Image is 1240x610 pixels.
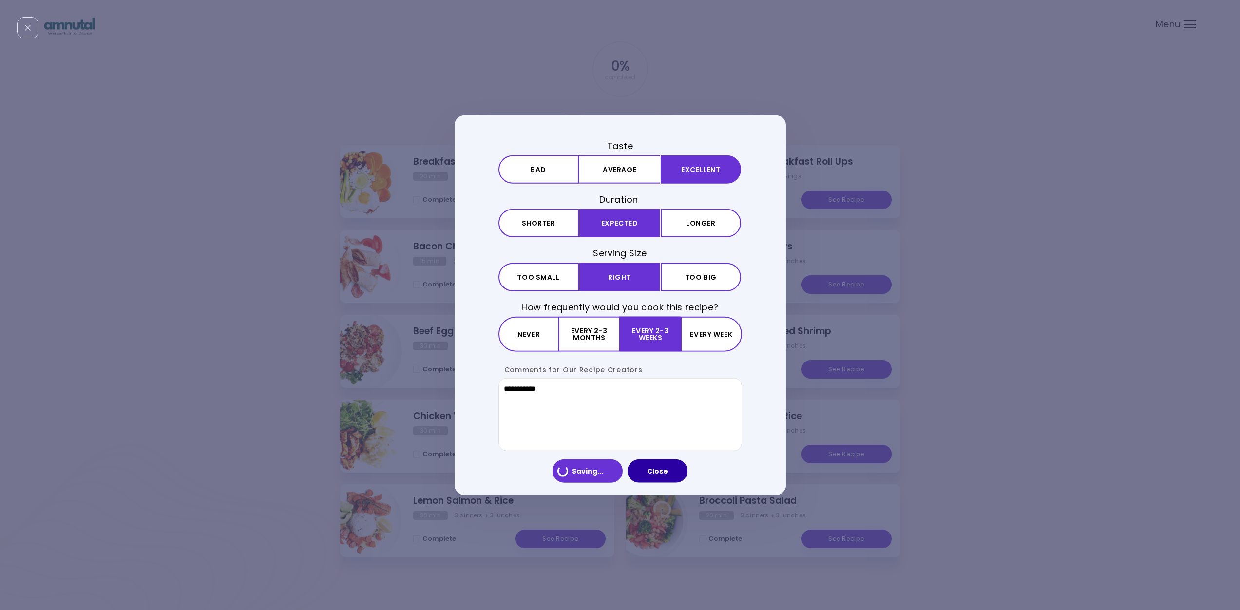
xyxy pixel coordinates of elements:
[498,247,742,259] h3: Serving Size
[553,459,623,482] button: Saving...
[661,155,741,184] button: Excellent
[661,209,741,237] button: Longer
[628,459,687,482] button: Close
[620,316,681,351] button: Every 2-3 weeks
[517,273,559,280] span: Too small
[685,273,717,280] span: Too big
[498,140,742,152] h3: Taste
[579,263,660,291] button: Right
[498,301,742,313] h3: How frequently would you cook this recipe?
[572,467,603,475] span: Saving ...
[498,155,579,184] button: Bad
[579,209,660,237] button: Expected
[498,364,643,374] label: Comments for Our Recipe Creators
[681,316,742,351] button: Every week
[559,316,620,351] button: Every 2-3 months
[17,17,38,38] div: Close
[498,193,742,206] h3: Duration
[661,263,741,291] button: Too big
[579,155,660,184] button: Average
[498,316,559,351] button: Never
[498,209,579,237] button: Shorter
[498,263,579,291] button: Too small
